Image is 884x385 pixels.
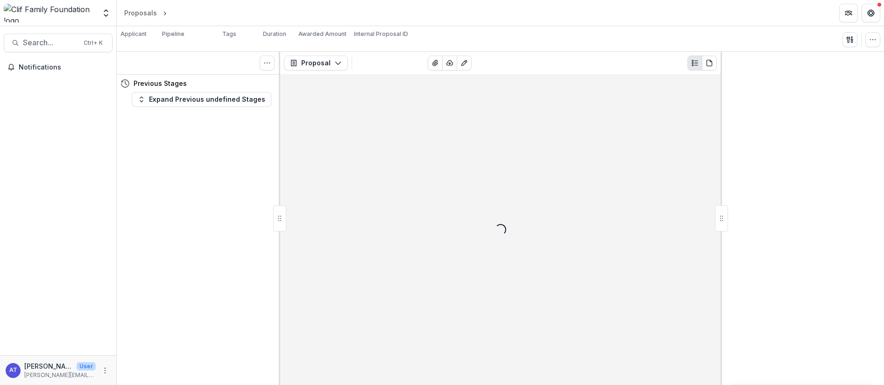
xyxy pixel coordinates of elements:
[19,63,109,71] span: Notifications
[120,6,161,20] a: Proposals
[702,56,717,70] button: PDF view
[23,38,78,47] span: Search...
[134,78,187,88] h4: Previous Stages
[298,30,347,38] p: Awarded Amount
[99,365,111,376] button: More
[24,361,73,371] p: [PERSON_NAME]
[24,371,96,379] p: [PERSON_NAME][EMAIL_ADDRESS][DOMAIN_NAME]
[4,34,113,52] button: Search...
[457,56,472,70] button: Edit as form
[260,56,275,70] button: Toggle View Cancelled Tasks
[428,56,443,70] button: View Attached Files
[4,60,113,75] button: Notifications
[120,30,147,38] p: Applicant
[354,30,408,38] p: Internal Proposal ID
[132,92,271,107] button: Expand Previous undefined Stages
[862,4,880,22] button: Get Help
[687,56,702,70] button: Plaintext view
[4,4,96,22] img: Clif Family Foundation logo
[162,30,184,38] p: Pipeline
[263,30,286,38] p: Duration
[284,56,348,70] button: Proposal
[82,38,105,48] div: Ctrl + K
[124,8,157,18] div: Proposals
[99,4,113,22] button: Open entity switcher
[120,6,209,20] nav: breadcrumb
[9,367,17,373] div: Ann Thrupp
[222,30,236,38] p: Tags
[839,4,858,22] button: Partners
[77,362,96,371] p: User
